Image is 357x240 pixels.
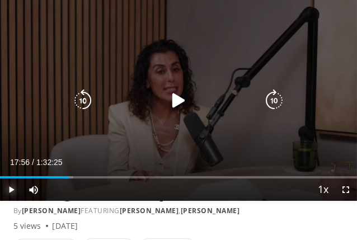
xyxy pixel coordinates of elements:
[181,206,240,215] a: [PERSON_NAME]
[335,178,357,201] button: Fullscreen
[22,178,45,201] button: Mute
[32,158,34,167] span: /
[120,206,179,215] a: [PERSON_NAME]
[22,206,81,215] a: [PERSON_NAME]
[13,206,344,216] div: By FEATURING ,
[312,178,335,201] button: Playback Rate
[85,179,318,201] h4: Women’s Heart Disease Is Misunderstood - Here’s What You’re Not Hearing
[13,220,41,232] span: 5 views
[36,158,63,167] span: 1:32:25
[10,158,30,167] span: 17:56
[53,220,78,232] div: [DATE]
